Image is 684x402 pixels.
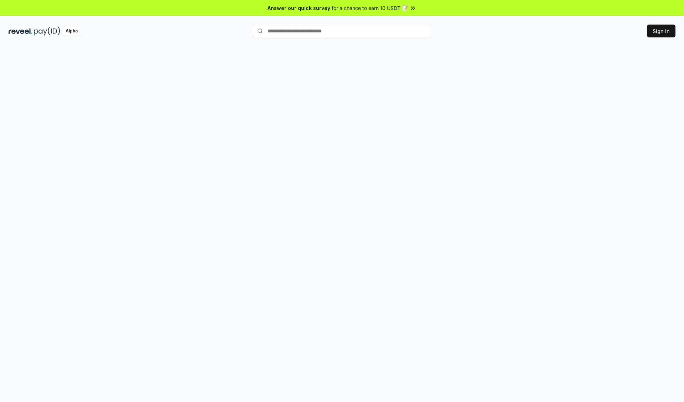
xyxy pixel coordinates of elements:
button: Sign In [647,25,675,37]
img: reveel_dark [9,27,32,36]
span: Answer our quick survey [268,4,330,12]
span: for a chance to earn 10 USDT 📝 [332,4,408,12]
img: pay_id [34,27,60,36]
div: Alpha [62,27,82,36]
